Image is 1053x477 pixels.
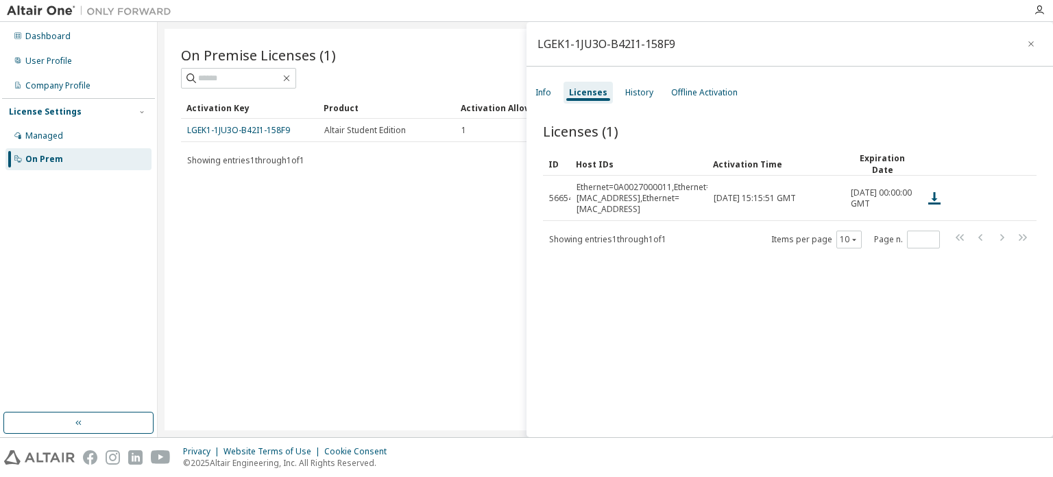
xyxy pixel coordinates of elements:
[713,153,839,175] div: Activation Time
[576,153,702,175] div: Host IDs
[181,45,336,65] span: On Premise Licenses (1)
[625,87,653,98] div: History
[549,193,573,204] span: 56654
[671,87,738,98] div: Offline Activation
[461,97,587,119] div: Activation Allowed
[537,38,675,49] div: LGEK1-1JU3O-B42I1-158F9
[186,97,313,119] div: Activation Key
[714,193,796,204] span: [DATE] 15:15:51 GMT
[187,124,290,136] a: LGEK1-1JU3O-B42I1-158F9
[25,31,71,42] div: Dashboard
[535,87,551,98] div: Info
[771,231,862,248] span: Items per page
[25,130,63,141] div: Managed
[9,106,82,117] div: License Settings
[4,450,75,465] img: altair_logo.svg
[223,446,324,457] div: Website Terms of Use
[187,154,304,166] span: Showing entries 1 through 1 of 1
[183,457,395,469] p: © 2025 Altair Engineering, Inc. All Rights Reserved.
[83,450,97,465] img: facebook.svg
[548,153,565,175] div: ID
[25,154,63,165] div: On Prem
[25,56,72,67] div: User Profile
[324,125,406,136] span: Altair Student Edition
[7,4,178,18] img: Altair One
[850,152,915,176] div: Expiration Date
[851,187,914,209] span: [DATE] 00:00:00 GMT
[577,182,711,215] div: Ethernet=0A0027000011,Ethernet=B47AF1A6458C,Ethernet=B47AF1A6458D
[25,80,90,91] div: Company Profile
[569,87,607,98] div: Licenses
[461,125,466,136] span: 1
[106,450,120,465] img: instagram.svg
[324,446,395,457] div: Cookie Consent
[183,446,223,457] div: Privacy
[840,234,858,245] button: 10
[324,97,450,119] div: Product
[874,231,940,248] span: Page n.
[549,233,666,245] span: Showing entries 1 through 1 of 1
[543,121,618,141] span: Licenses (1)
[151,450,171,465] img: youtube.svg
[128,450,143,465] img: linkedin.svg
